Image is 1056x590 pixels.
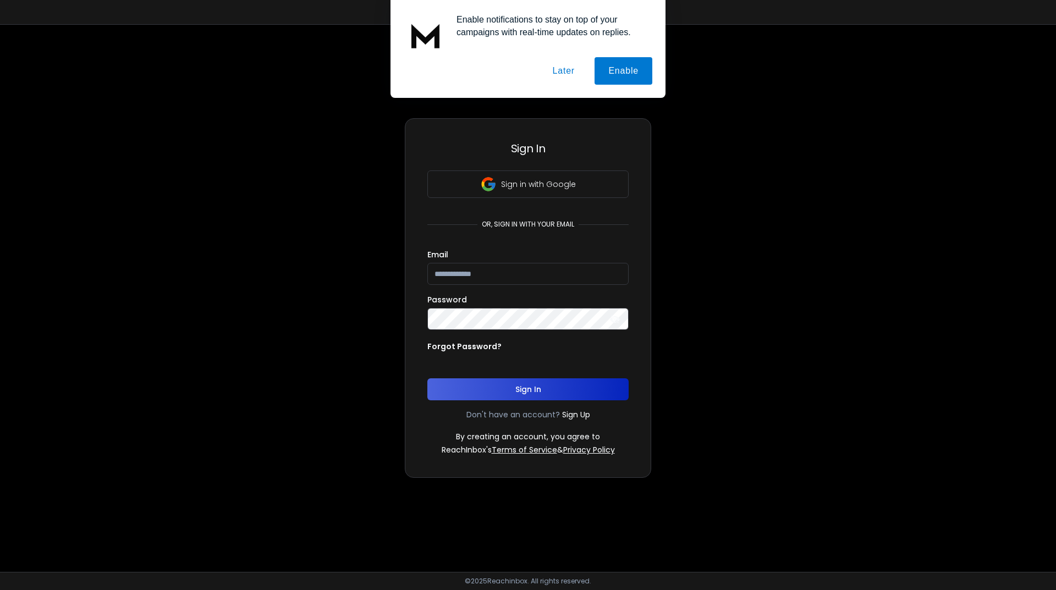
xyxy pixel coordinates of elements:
[427,251,448,258] label: Email
[448,13,652,38] div: Enable notifications to stay on top of your campaigns with real-time updates on replies.
[466,409,560,420] p: Don't have an account?
[456,431,600,442] p: By creating an account, you agree to
[477,220,579,229] p: or, sign in with your email
[427,378,629,400] button: Sign In
[492,444,557,455] a: Terms of Service
[442,444,615,455] p: ReachInbox's &
[404,13,448,57] img: notification icon
[501,179,576,190] p: Sign in with Google
[465,577,591,586] p: © 2025 Reachinbox. All rights reserved.
[595,57,652,85] button: Enable
[427,170,629,198] button: Sign in with Google
[538,57,588,85] button: Later
[427,341,502,352] p: Forgot Password?
[562,409,590,420] a: Sign Up
[427,141,629,156] h3: Sign In
[563,444,615,455] a: Privacy Policy
[427,296,467,304] label: Password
